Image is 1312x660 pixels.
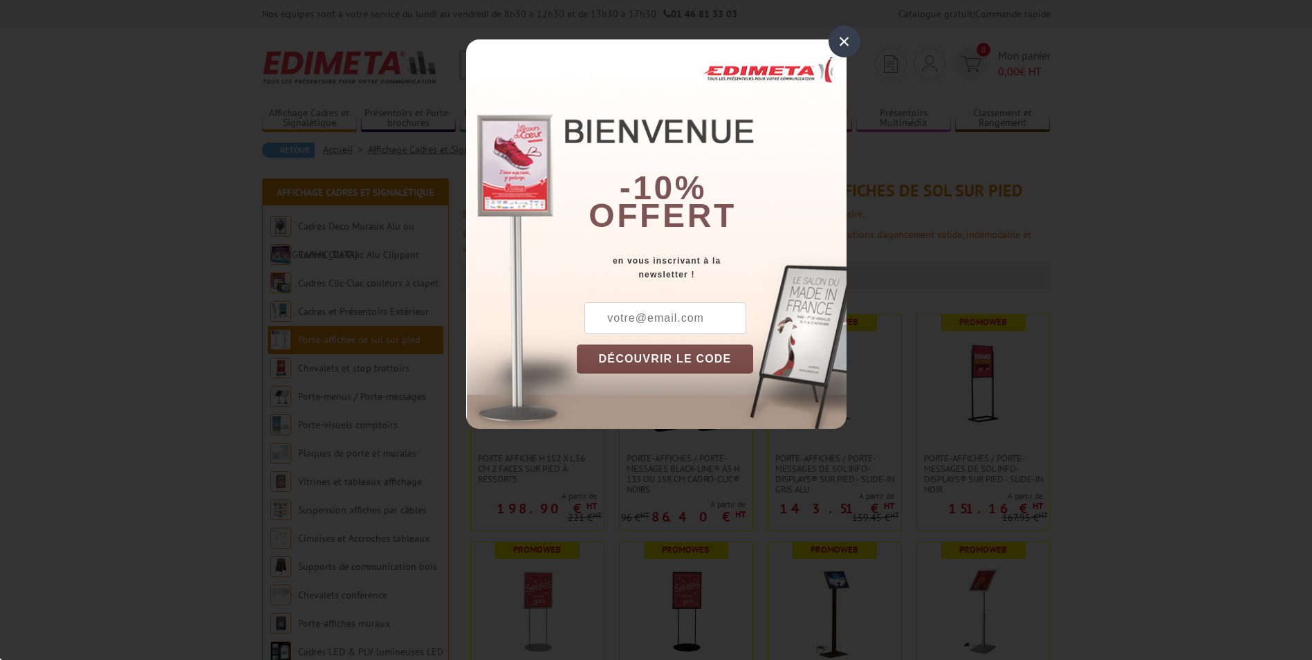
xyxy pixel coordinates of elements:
[829,26,860,57] div: ×
[577,254,847,282] div: en vous inscrivant à la newsletter !
[584,302,746,334] input: votre@email.com
[589,197,737,234] font: offert
[577,345,754,374] button: DÉCOUVRIR LE CODE
[620,169,707,206] b: -10%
